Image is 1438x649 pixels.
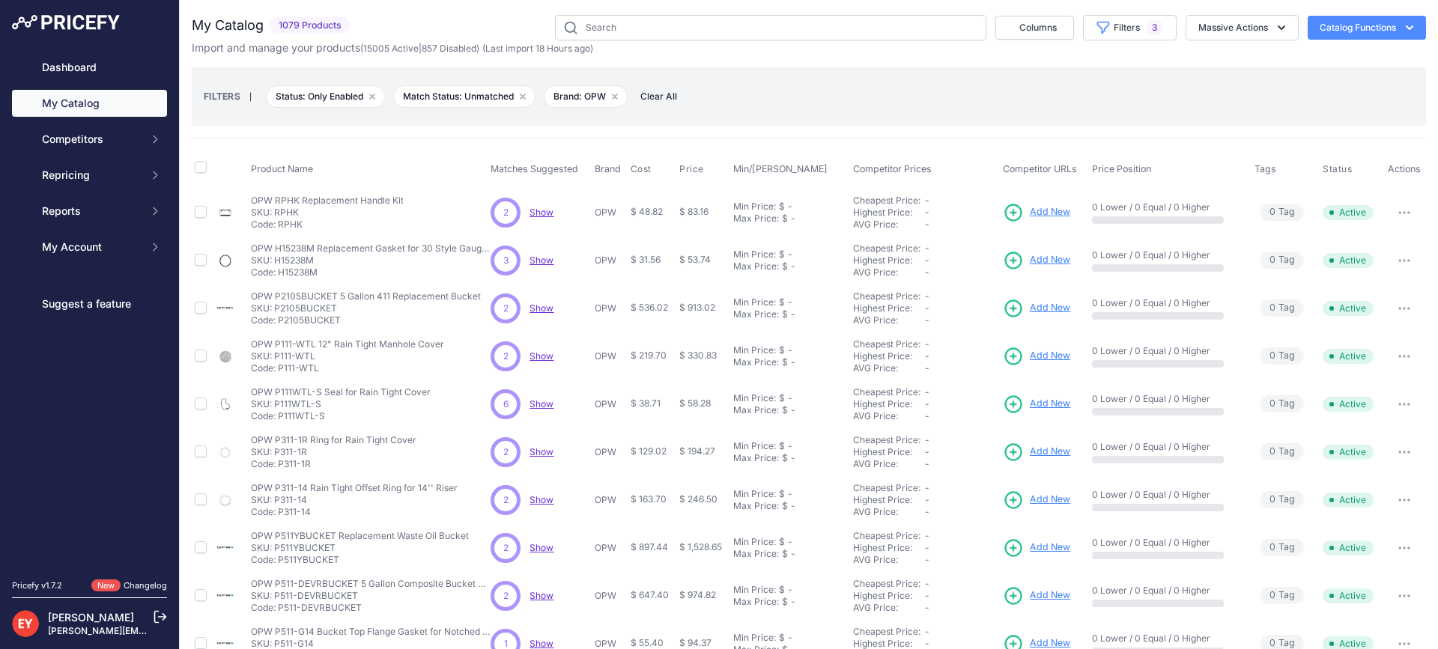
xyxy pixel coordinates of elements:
div: - [788,213,795,225]
span: Tag [1260,587,1304,604]
a: Show [530,446,553,457]
div: Highest Price: [853,446,925,458]
span: 2 [503,445,509,459]
span: $ 48.82 [631,206,663,217]
span: Tag [1260,539,1304,556]
span: $ 913.02 [679,302,715,313]
div: AVG Price: [853,410,925,422]
a: 15005 Active [363,43,419,54]
div: $ [779,536,785,548]
a: Cheapest Price: [853,578,920,589]
p: Code: P2105BUCKET [251,314,481,326]
p: OPW [595,255,625,266]
a: Show [530,302,553,314]
div: Pricefy v1.7.2 [12,579,62,592]
a: Dashboard [12,54,167,81]
span: Add New [1030,205,1070,219]
div: - [785,249,792,260]
p: Code: P111WTL-S [251,410,431,422]
span: Competitors [42,132,140,147]
div: - [785,392,792,404]
span: $ 536.02 [631,302,668,313]
div: Min Price: [733,536,776,548]
span: 2 [503,493,509,507]
div: $ [779,249,785,260]
button: Massive Actions [1186,15,1299,40]
p: SKU: H15238M [251,255,491,266]
span: - [925,266,929,278]
div: - [785,344,792,356]
span: Repricing [42,168,140,183]
div: Max Price: [733,260,779,272]
div: $ [782,308,788,320]
p: 0 Lower / 0 Equal / 0 Higher [1092,345,1240,357]
span: Tag [1260,395,1304,412]
a: Show [530,207,553,218]
p: 0 Lower / 0 Equal / 0 Higher [1092,489,1240,501]
span: $ 31.56 [631,254,661,265]
button: My Account [12,234,167,260]
small: FILTERS [204,91,240,102]
span: Min/[PERSON_NAME] [733,163,828,174]
a: Show [530,255,553,266]
span: Match Status: Unmatched [393,85,536,108]
div: Max Price: [733,452,779,464]
a: Show [530,350,553,362]
span: Tag [1260,204,1304,221]
div: - [788,308,795,320]
div: Highest Price: [853,398,925,410]
div: Min Price: [733,440,776,452]
img: Pricefy Logo [12,15,120,30]
span: 0 [1269,588,1275,603]
button: Cost [631,163,655,175]
div: $ [782,260,788,272]
div: $ [782,548,788,560]
p: SKU: P311-14 [251,494,458,506]
span: Show [530,590,553,601]
span: - [925,446,929,457]
span: Status: Only Enabled [266,85,385,108]
span: - [925,314,929,326]
p: SKU: RPHK [251,207,404,219]
a: Add New [1003,537,1070,558]
span: - [925,578,929,589]
p: OPW P511YBUCKET Replacement Waste Oil Bucket [251,530,469,542]
p: Code: H15238M [251,266,491,278]
div: Max Price: [733,596,779,608]
div: Highest Price: [853,590,925,602]
button: Catalog Functions [1308,16,1426,40]
div: - [788,452,795,464]
span: $ 647.40 [631,589,669,600]
span: 1079 Products [270,17,351,34]
div: Min Price: [733,584,776,596]
span: - [925,494,929,505]
span: - [925,398,929,409]
p: SKU: P111-WTL [251,350,444,362]
p: OPW [595,350,625,362]
div: Max Price: [733,213,779,225]
span: 3 [1146,20,1164,35]
span: Add New [1030,588,1070,603]
a: Show [530,542,553,553]
span: 2 [503,589,509,603]
div: - [788,548,795,560]
p: OPW P311-1R Ring for Rain Tight Cover [251,434,416,446]
small: | [240,92,261,101]
span: Active [1323,445,1374,460]
a: Add New [1003,250,1070,271]
span: Add New [1030,540,1070,555]
span: Status [1323,163,1353,175]
span: 0 [1269,540,1275,555]
span: - [925,350,929,362]
span: Add New [1030,445,1070,459]
div: Max Price: [733,404,779,416]
span: Active [1323,253,1374,268]
span: $ 194.27 [679,445,715,457]
div: AVG Price: [853,506,925,518]
span: Active [1323,349,1374,364]
p: OPW P2105BUCKET 5 Gallon 411 Replacement Bucket [251,290,481,302]
div: AVG Price: [853,362,925,374]
p: OPW P111-WTL 12" Rain Tight Manhole Cover [251,338,444,350]
div: AVG Price: [853,266,925,278]
span: - [925,434,929,445]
